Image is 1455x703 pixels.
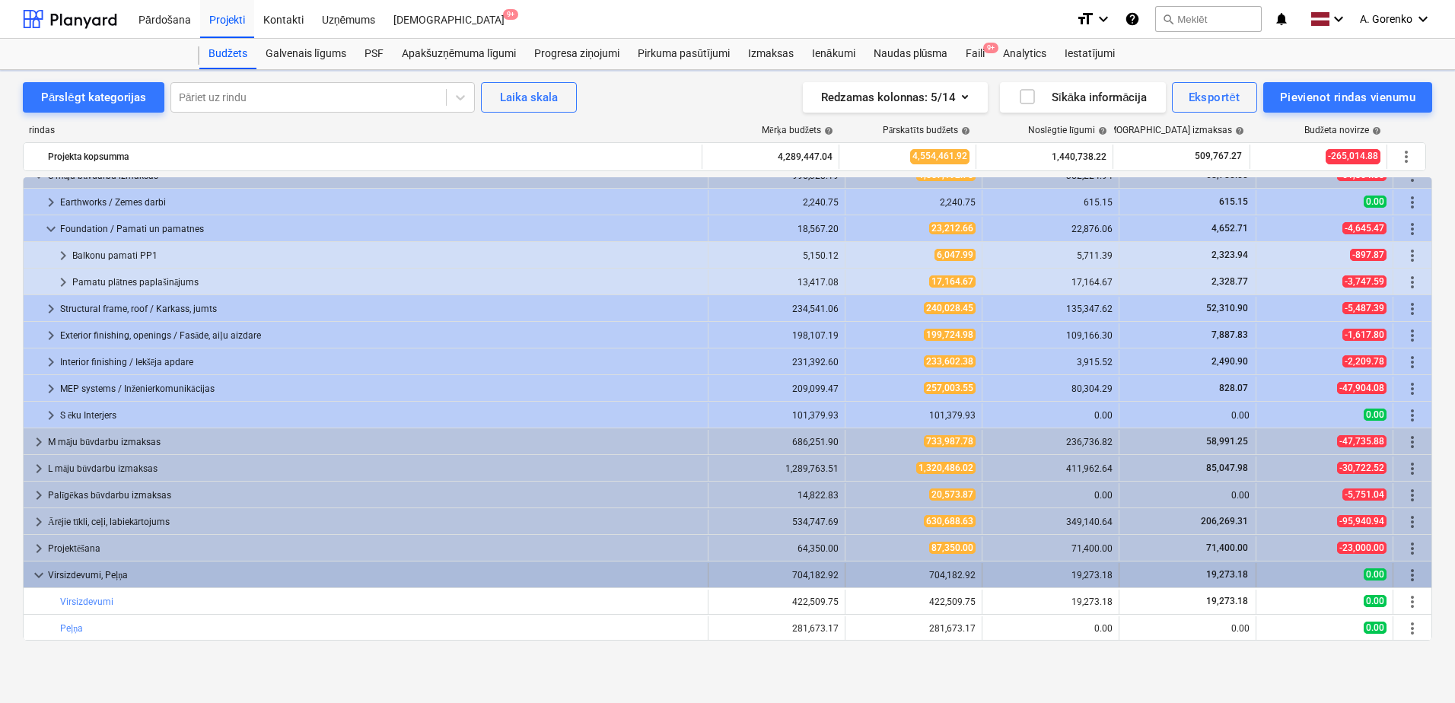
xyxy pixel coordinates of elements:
[1337,542,1387,554] span: -23,000.00
[42,380,60,398] span: keyboard_arrow_right
[715,277,839,288] div: 13,417.08
[60,190,702,215] div: Earthworks / Zemes darbi
[821,87,969,107] div: Redzamas kolonnas : 5/14
[30,566,48,584] span: keyboard_arrow_down
[715,623,839,634] div: 281,673.17
[1403,193,1422,212] span: Vairāk darbību
[989,596,1113,607] div: 19,273.18
[982,145,1106,169] div: 1,440,738.22
[715,304,839,314] div: 234,541.06
[54,247,72,265] span: keyboard_arrow_right
[989,410,1113,421] div: 0.00
[989,250,1113,261] div: 5,711.39
[1125,623,1250,634] div: 0.00
[708,145,833,169] div: 4,289,447.04
[60,596,113,607] a: Virsizdevumi
[1189,87,1240,107] div: Eksportēt
[1360,13,1412,25] span: A. Gorenko
[199,39,256,69] div: Budžets
[994,39,1055,69] a: Analytics
[1205,569,1250,580] span: 19,273.18
[929,222,976,234] span: 23,212.66
[60,377,702,401] div: MEP systems / Inženierkomunikācijas
[821,126,833,135] span: help
[60,323,702,348] div: Exterior finishing, openings / Fasāde, aiļu aizdare
[1205,303,1250,313] span: 52,310.90
[989,357,1113,367] div: 3,915.52
[1205,463,1250,473] span: 85,047.98
[41,87,146,107] div: Pārslēgt kategorijas
[1403,247,1422,265] span: Vairāk darbību
[1055,39,1124,69] a: Iestatījumi
[1403,300,1422,318] span: Vairāk darbību
[934,249,976,261] span: 6,047.99
[1403,460,1422,478] span: Vairāk darbību
[1403,273,1422,291] span: Vairāk darbību
[1337,515,1387,527] span: -95,940.94
[989,570,1113,581] div: 19,273.18
[989,304,1113,314] div: 135,347.62
[42,353,60,371] span: keyboard_arrow_right
[1210,356,1250,367] span: 2,490.90
[629,39,739,69] div: Pirkuma pasūtījumi
[1125,10,1140,28] i: Zināšanu pamats
[989,330,1113,341] div: 109,166.30
[929,542,976,554] span: 87,350.00
[957,39,994,69] div: Faili
[1342,329,1387,341] span: -1,617.80
[1018,87,1148,107] div: Sīkāka informācija
[525,39,629,69] div: Progresa ziņojumi
[1337,382,1387,394] span: -47,904.08
[924,435,976,447] span: 733,987.78
[1218,196,1250,207] span: 615.15
[1342,355,1387,367] span: -2,209.78
[852,623,976,634] div: 281,673.17
[1095,126,1107,135] span: help
[1274,10,1289,28] i: notifications
[1403,486,1422,504] span: Vairāk darbību
[48,510,702,534] div: Ārējie tīkli, ceļi, labiekārtojums
[924,355,976,367] span: 233,602.38
[1205,596,1250,606] span: 19,273.18
[715,330,839,341] div: 198,107.19
[1403,353,1422,371] span: Vairāk darbību
[864,39,957,69] a: Naudas plūsma
[715,517,839,527] div: 534,747.69
[48,483,702,507] div: Palīgēkas būvdarbu izmaksas
[983,43,998,53] span: 9+
[1403,539,1422,558] span: Vairāk darbību
[1342,302,1387,314] span: -5,487.39
[883,125,970,136] div: Pārskatīts budžets
[42,326,60,345] span: keyboard_arrow_right
[1000,82,1166,113] button: Sīkāka informācija
[54,273,72,291] span: keyboard_arrow_right
[803,82,988,113] button: Redzamas kolonnas:5/14
[989,623,1113,634] div: 0.00
[393,39,525,69] div: Apakšuzņēmuma līgumi
[715,197,839,208] div: 2,240.75
[1210,223,1250,234] span: 4,652.71
[803,39,864,69] div: Ienākumi
[715,437,839,447] div: 686,251.90
[958,126,970,135] span: help
[1210,329,1250,340] span: 7,887.83
[60,350,702,374] div: Interior finishing / Iekšēja apdare
[60,623,83,634] a: Peļņa
[1095,125,1244,136] div: [DEMOGRAPHIC_DATA] izmaksas
[1094,10,1113,28] i: keyboard_arrow_down
[481,82,577,113] button: Laika skala
[503,9,518,20] span: 9+
[1205,542,1250,553] span: 71,400.00
[739,39,803,69] a: Izmaksas
[989,383,1113,394] div: 80,304.29
[1403,326,1422,345] span: Vairāk darbību
[1403,593,1422,611] span: Vairāk darbību
[30,433,48,451] span: keyboard_arrow_right
[256,39,355,69] a: Galvenais līgums
[715,543,839,554] div: 64,350.00
[30,460,48,478] span: keyboard_arrow_right
[1403,220,1422,238] span: Vairāk darbību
